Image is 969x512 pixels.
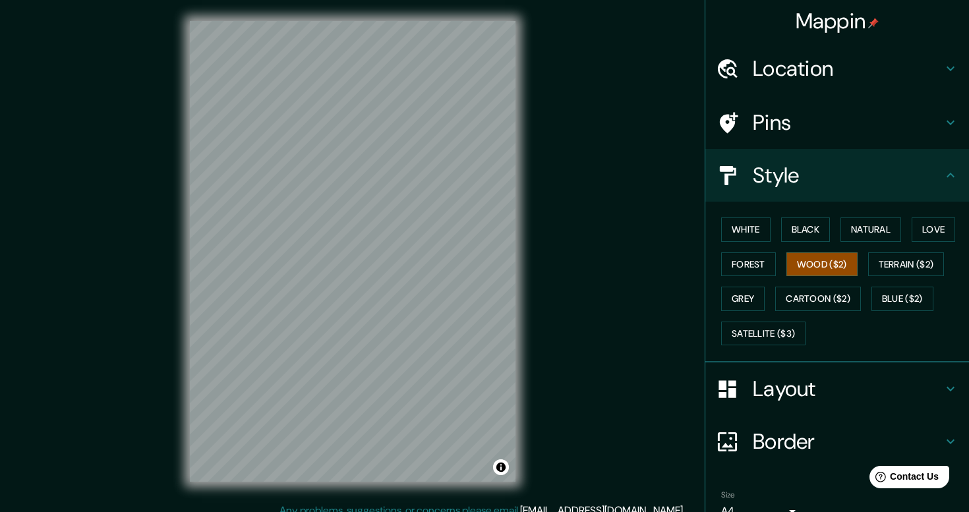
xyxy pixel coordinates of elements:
button: Toggle attribution [493,459,509,475]
button: White [721,217,771,242]
canvas: Map [190,21,515,482]
h4: Location [753,55,943,82]
div: Border [705,415,969,468]
div: Layout [705,362,969,415]
label: Size [721,490,735,501]
h4: Pins [753,109,943,136]
button: Love [912,217,955,242]
button: Blue ($2) [871,287,933,311]
div: Location [705,42,969,95]
iframe: Help widget launcher [852,461,954,498]
button: Forest [721,252,776,277]
h4: Border [753,428,943,455]
button: Terrain ($2) [868,252,945,277]
h4: Mappin [796,8,879,34]
button: Cartoon ($2) [775,287,861,311]
button: Natural [840,217,901,242]
div: Pins [705,96,969,149]
div: Style [705,149,969,202]
h4: Layout [753,376,943,402]
button: Grey [721,287,765,311]
button: Wood ($2) [786,252,858,277]
h4: Style [753,162,943,188]
button: Satellite ($3) [721,322,806,346]
img: pin-icon.png [868,18,879,28]
button: Black [781,217,831,242]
